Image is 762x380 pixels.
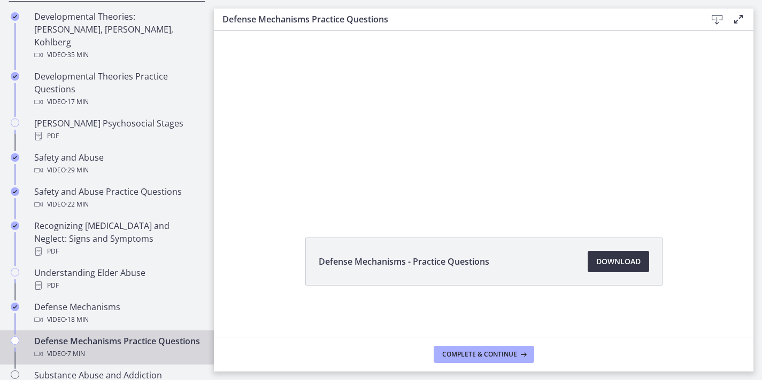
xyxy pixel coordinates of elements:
span: · 35 min [66,49,89,61]
span: · 17 min [66,96,89,108]
div: PDF [34,279,201,292]
div: Understanding Elder Abuse [34,266,201,292]
div: Video [34,164,201,177]
div: Video [34,347,201,360]
a: Download [588,251,649,272]
h3: Defense Mechanisms Practice Questions [222,13,689,26]
div: Recognizing [MEDICAL_DATA] and Neglect: Signs and Symptoms [34,219,201,258]
span: · 22 min [66,198,89,211]
i: Completed [11,72,19,81]
div: Video [34,96,201,108]
div: Video [34,198,201,211]
span: · 7 min [66,347,85,360]
div: Safety and Abuse Practice Questions [34,185,201,211]
div: Video [34,313,201,326]
i: Completed [11,221,19,230]
i: Completed [11,187,19,196]
span: · 29 min [66,164,89,177]
div: Developmental Theories: [PERSON_NAME], [PERSON_NAME], Kohlberg [34,10,201,61]
div: PDF [34,245,201,258]
div: [PERSON_NAME] Psychosocial Stages [34,117,201,142]
i: Completed [11,153,19,162]
div: Video [34,49,201,61]
div: Defense Mechanisms [34,300,201,326]
span: Defense Mechanisms - Practice Questions [319,255,489,268]
button: Complete & continue [434,346,534,363]
span: Download [596,255,641,268]
i: Completed [11,303,19,311]
span: Complete & continue [442,350,517,359]
div: Safety and Abuse [34,151,201,177]
div: PDF [34,130,201,142]
div: Defense Mechanisms Practice Questions [34,335,201,360]
div: Developmental Theories Practice Questions [34,70,201,108]
i: Completed [11,12,19,21]
span: · 18 min [66,313,89,326]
